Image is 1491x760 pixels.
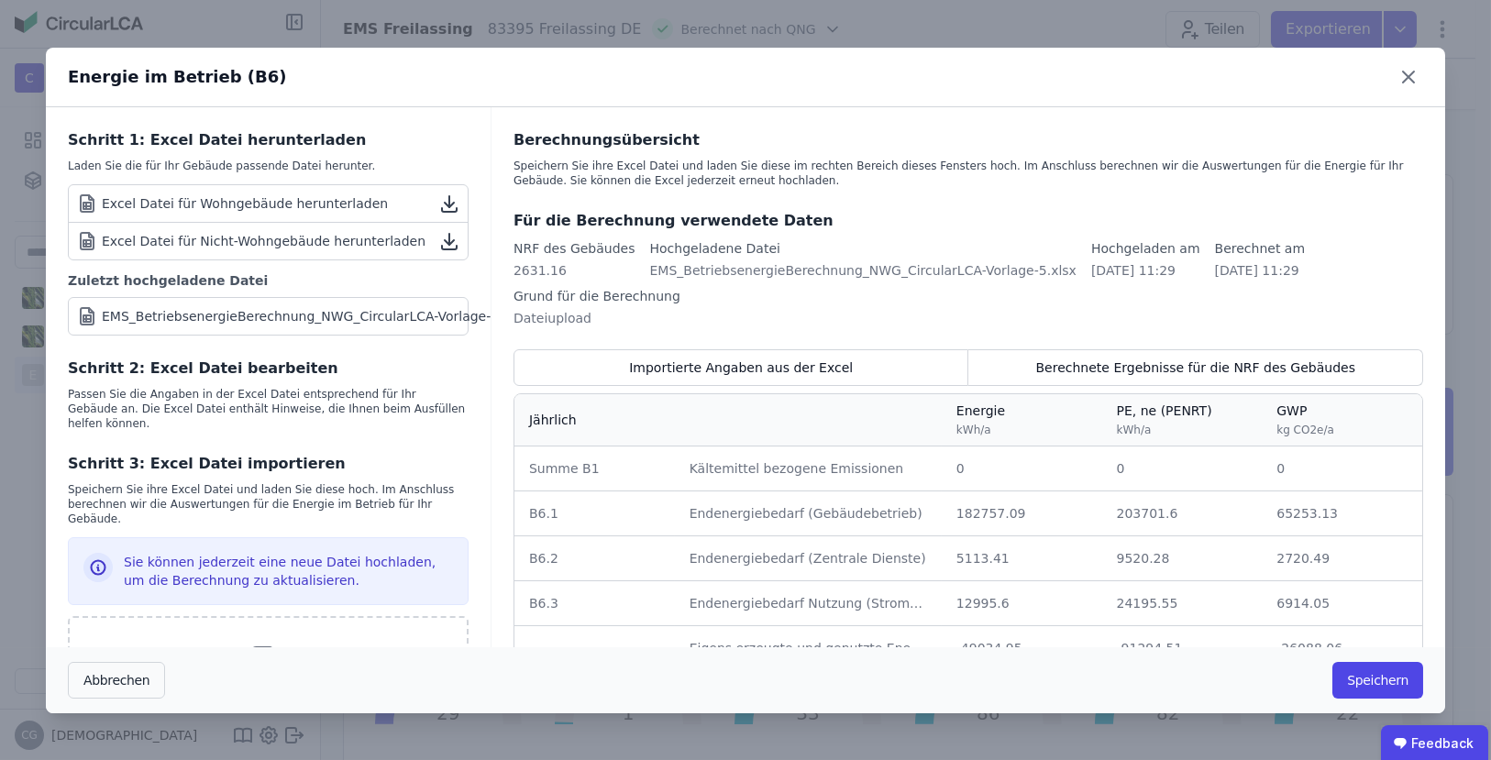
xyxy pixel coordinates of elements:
span: -91294.51 [1117,641,1183,655]
span: Kältemittel bezogene Emissionen [690,461,904,476]
span: kg CO2e/a [1276,424,1334,436]
span: 182757.09 [956,506,1026,521]
div: B6.1 [529,504,660,523]
div: Schritt 3: Excel Datei importieren [68,453,469,475]
span: 0 [1117,461,1125,476]
a: Excel Datei für Nicht-Wohngebäude herunterladen [69,223,468,259]
div: B6.3 [529,594,660,612]
div: Sie können jederzeit eine neue Datei hochladen, um die Berechnung zu aktualisieren. [124,553,453,589]
span: Endenergiebedarf Nutzung (Strommix) [690,596,939,611]
div: Speichern Sie ihre Excel Datei und laden Sie diese hoch. Im Anschluss berechnen wir die Auswertun... [68,482,469,526]
img: svg%3e [238,640,298,699]
span: 0 [956,461,965,476]
div: [DATE] 11:29 [1091,261,1200,280]
a: Excel Datei für Wohngebäude herunterladen [69,185,468,223]
span: 5113.41 [956,551,1010,566]
div: Berechnungsübersicht [514,129,1423,151]
a: EMS_BetriebsenergieBerechnung_NWG_CircularLCA-Vorlage-5.xlsx [68,297,469,336]
div: EMS_BetriebsenergieBerechnung_NWG_CircularLCA-Vorlage-5.xlsx [102,307,528,325]
div: Schritt 2: Excel Datei bearbeiten [68,358,469,380]
span: Berechnete Ergebnisse für die NRF des Gebäudes [1036,358,1355,377]
div: GWP [1276,402,1334,438]
div: PE, ne (PENRT) [1117,402,1212,438]
div: [DATE] 11:29 [1215,261,1306,280]
div: Speichern Sie ihre Excel Datei und laden Sie diese im rechten Bereich dieses Fensters hoch. Im An... [514,159,1423,188]
span: 9520.28 [1117,551,1170,566]
div: Excel Datei für Nicht-Wohngebäude herunterladen [76,230,425,252]
div: Jährlich [529,411,577,429]
div: EMS_BetriebsenergieBerechnung_NWG_CircularLCA-Vorlage-5.xlsx [650,261,1077,280]
div: Energie [956,402,1005,438]
button: Abbrechen [68,662,165,699]
span: 6914.05 [1276,596,1330,611]
div: Grund für die Berechnung [514,287,680,305]
span: 65253.13 [1276,506,1338,521]
span: kWh/a [956,424,991,436]
span: 2720.49 [1276,551,1330,566]
button: Speichern [1332,662,1423,699]
div: Energie im Betrieb (B6) [68,64,287,90]
div: Berechnet am [1215,239,1306,258]
div: Laden Sie die für Ihr Gebäude passende Datei herunter. [68,159,469,173]
span: 12995.6 [956,596,1010,611]
span: Endenergiebedarf (Zentrale Dienste) [690,551,926,566]
span: 0 [1276,461,1285,476]
span: -49034.95 [956,641,1022,655]
div: B6.2 [529,549,660,567]
span: kWh/a [1117,424,1152,436]
div: Dateiupload [514,309,680,327]
span: 24195.55 [1117,596,1178,611]
span: Importierte Angaben aus der Excel [629,358,853,377]
span: Eigens erzeugte und genutzte Energie [690,641,935,655]
div: Für die Berechnung verwendete Daten [514,210,1423,232]
div: NRF des Gebäudes [514,239,635,258]
div: Zuletzt hochgeladene Datei [68,271,469,290]
span: Endenergiebedarf (Gebäudebetrieb) [690,506,922,521]
div: Summe B1 [529,459,660,478]
div: Excel Datei für Wohngebäude herunterladen [76,193,388,215]
div: Hochgeladen am [1091,239,1200,258]
span: -26088.06 [1276,641,1342,655]
div: Schritt 1: Excel Datei herunterladen [68,129,469,151]
div: Hochgeladene Datei [650,239,1077,258]
span: 203701.6 [1117,506,1178,521]
div: 2631.16 [514,261,635,280]
div: Passen Sie die Angaben in der Excel Datei entsprechend für Ihr Gebäude an. Die Excel Datei enthäl... [68,387,469,431]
